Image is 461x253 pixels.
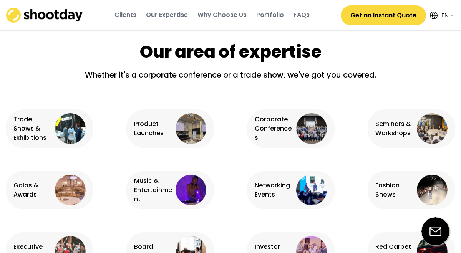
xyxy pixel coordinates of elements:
div: Why Choose Us [197,11,247,19]
div: Our Expertise [146,11,188,19]
img: exhibition%402x.png [55,113,86,144]
img: shootday_logo.png [6,8,83,23]
img: product%20launches%403x.webp [176,113,206,144]
div: Corporate Conferences [255,115,294,142]
img: networking%20event%402x.png [296,175,327,205]
div: Networking Events [255,181,294,199]
div: Galas & Awards [13,181,53,199]
div: Seminars & Workshops [375,119,415,138]
img: corporate%20conference%403x.webp [296,113,327,144]
div: Clients [114,11,136,19]
button: Get an Instant Quote [341,5,426,25]
div: Our area of expertise [140,40,322,64]
div: Trade Shows & Exhibitions [13,115,53,142]
div: Product Launches [134,119,174,138]
div: Music & Entertainment [134,176,174,204]
img: fashion%20event%403x.webp [417,175,448,205]
img: Icon%20feather-globe%20%281%29.svg [430,12,438,19]
img: entertainment%403x.webp [176,175,206,205]
img: email-icon%20%281%29.svg [421,217,449,245]
div: Portfolio [256,11,284,19]
div: Fashion Shows [375,181,415,199]
div: Whether it's a corporate conference or a trade show, we've got you covered. [77,69,384,86]
img: seminars%403x.webp [417,113,448,144]
div: FAQs [294,11,310,19]
img: gala%20event%403x.webp [55,175,86,205]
